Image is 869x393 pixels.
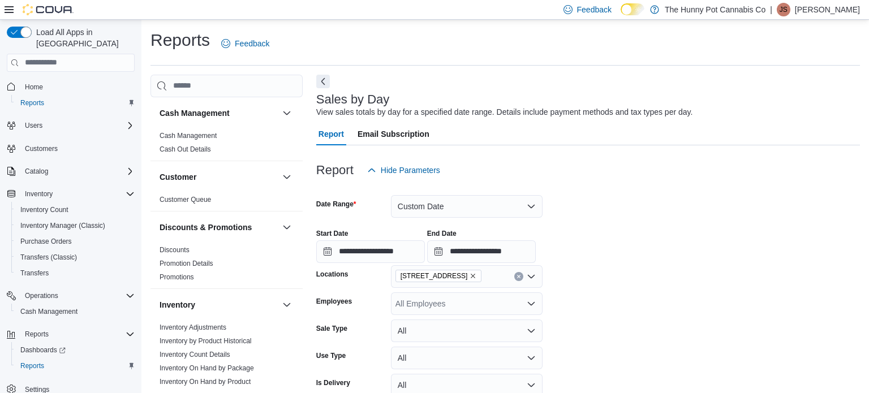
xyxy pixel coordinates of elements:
span: Users [25,121,42,130]
span: Purchase Orders [16,235,135,248]
label: End Date [427,229,457,238]
span: Inventory [25,189,53,198]
span: Inventory Manager (Classic) [16,219,135,232]
span: Inventory Count [20,205,68,214]
span: Inventory Count [16,203,135,217]
a: Promotion Details [160,260,213,267]
span: Catalog [25,167,48,176]
a: Inventory by Product Historical [160,337,252,345]
span: Dashboards [20,346,66,355]
button: Next [316,75,330,88]
label: Is Delivery [316,378,350,387]
button: Inventory Manager (Classic) [11,218,139,234]
button: Open list of options [527,272,536,281]
span: JS [780,3,788,16]
button: Operations [20,289,63,303]
span: Hide Parameters [381,165,440,176]
span: Inventory [20,187,135,201]
a: Cash Out Details [160,145,211,153]
button: Inventory [20,187,57,201]
p: [PERSON_NAME] [795,3,860,16]
button: Inventory [160,299,278,310]
span: Operations [20,289,135,303]
button: Discounts & Promotions [280,221,294,234]
button: Operations [2,288,139,304]
button: Customer [280,170,294,184]
span: Operations [25,291,58,300]
span: Cash Out Details [160,145,211,154]
h3: Discounts & Promotions [160,222,252,233]
button: Cash Management [11,304,139,319]
button: Inventory [280,298,294,312]
span: Load All Apps in [GEOGRAPHIC_DATA] [32,27,135,49]
button: Catalog [2,163,139,179]
a: Reports [16,96,49,110]
span: Purchase Orders [20,237,72,246]
span: Users [20,119,135,132]
h3: Customer [160,171,196,183]
label: Date Range [316,200,356,209]
a: Reports [16,359,49,373]
button: All [391,347,543,369]
button: Purchase Orders [11,234,139,249]
span: [STREET_ADDRESS] [401,270,468,282]
span: Catalog [20,165,135,178]
button: Hide Parameters [363,159,445,182]
span: Inventory On Hand by Package [160,364,254,373]
span: Inventory Count Details [160,350,230,359]
span: Reports [20,98,44,107]
button: Customers [2,140,139,157]
a: Inventory On Hand by Package [160,364,254,372]
span: Reports [25,330,49,339]
p: | [770,3,772,16]
input: Press the down key to open a popover containing a calendar. [427,240,536,263]
a: Transfers (Classic) [16,251,81,264]
a: Inventory Adjustments [160,323,226,331]
span: Feedback [235,38,269,49]
button: Cash Management [160,107,278,119]
button: Custom Date [391,195,543,218]
label: Start Date [316,229,349,238]
span: Discounts [160,245,190,254]
button: Transfers (Classic) [11,249,139,265]
span: Transfers [16,266,135,280]
h3: Report [316,163,354,177]
span: Inventory On Hand by Product [160,377,251,386]
span: Home [25,83,43,92]
span: Dashboards [16,343,135,357]
span: Reports [16,96,135,110]
button: Users [2,118,139,133]
a: Feedback [217,32,274,55]
label: Locations [316,270,349,279]
button: Open list of options [527,299,536,308]
span: Customers [20,141,135,156]
div: Customer [150,193,303,211]
a: Inventory On Hand by Product [160,378,251,386]
p: The Hunny Pot Cannabis Co [665,3,765,16]
h3: Inventory [160,299,195,310]
a: Cash Management [16,305,82,318]
span: Transfers (Classic) [20,253,77,262]
a: Dashboards [16,343,70,357]
span: Reports [20,361,44,370]
a: Discounts [160,246,190,254]
img: Cova [23,4,74,15]
button: Transfers [11,265,139,281]
span: Home [20,80,135,94]
span: Transfers (Classic) [16,251,135,264]
label: Employees [316,297,352,306]
span: Report [319,123,344,145]
button: Reports [2,326,139,342]
input: Dark Mode [621,3,644,15]
input: Press the down key to open a popover containing a calendar. [316,240,425,263]
a: Customers [20,142,62,156]
h3: Sales by Day [316,93,390,106]
span: Reports [20,327,135,341]
span: Customers [25,144,58,153]
button: Inventory Count [11,202,139,218]
span: Email Subscription [358,123,429,145]
label: Sale Type [316,324,347,333]
a: Dashboards [11,342,139,358]
span: Inventory Manager (Classic) [20,221,105,230]
button: Home [2,79,139,95]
